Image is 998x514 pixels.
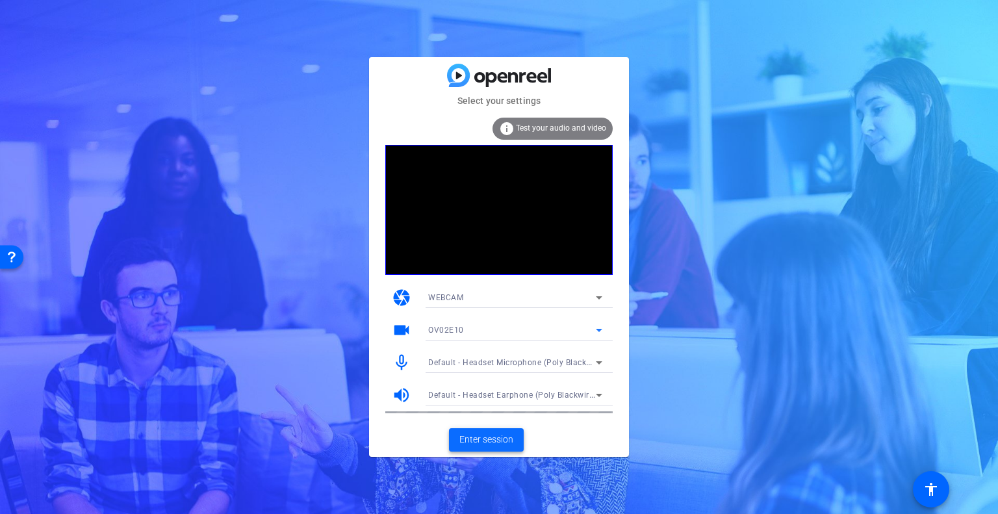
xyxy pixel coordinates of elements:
[392,385,411,405] mat-icon: volume_up
[516,123,606,133] span: Test your audio and video
[392,320,411,340] mat-icon: videocam
[428,326,464,335] span: OV02E10
[459,433,513,446] span: Enter session
[923,482,939,497] mat-icon: accessibility
[449,428,524,452] button: Enter session
[369,94,629,108] mat-card-subtitle: Select your settings
[428,293,463,302] span: WEBCAM
[447,64,551,86] img: blue-gradient.svg
[392,288,411,307] mat-icon: camera
[499,121,515,136] mat-icon: info
[392,353,411,372] mat-icon: mic_none
[428,389,643,400] span: Default - Headset Earphone (Poly Blackwire 3320 Series)
[428,357,652,367] span: Default - Headset Microphone (Poly Blackwire 3320 Series)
